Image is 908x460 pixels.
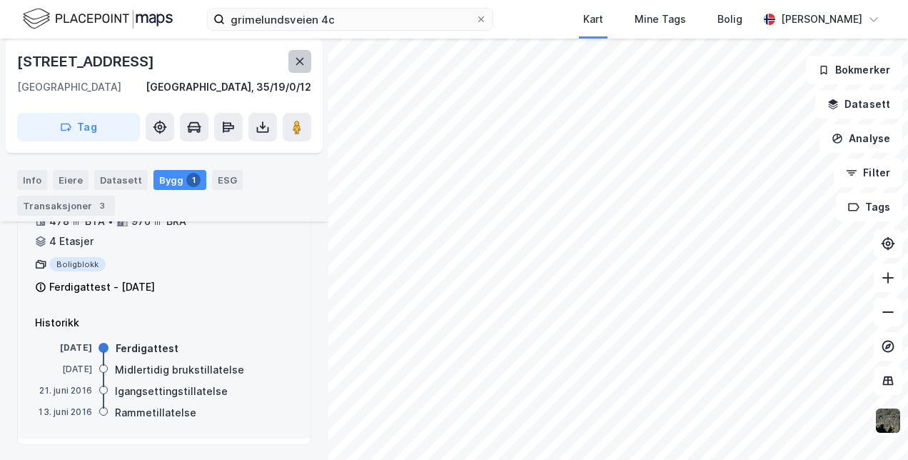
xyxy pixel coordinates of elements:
button: Bokmerker [806,56,902,84]
div: 21. juni 2016 [35,384,92,397]
div: [PERSON_NAME] [781,11,862,28]
div: Igangsettingstillatelse [115,383,228,400]
div: • [108,216,113,227]
input: Søk på adresse, matrikkel, gårdeiere, leietakere eller personer [225,9,475,30]
div: 478 ㎡ BYA [49,213,105,230]
div: [GEOGRAPHIC_DATA], 35/19/0/12 [146,79,311,96]
div: Rammetillatelse [115,404,196,421]
div: 976 ㎡ BRA [131,213,186,230]
div: [DATE] [35,341,92,354]
div: Kart [583,11,603,28]
iframe: Chat Widget [837,391,908,460]
div: Ferdigattest [116,340,178,357]
div: Historikk [35,314,293,331]
div: Datasett [94,170,148,190]
div: 13. juni 2016 [35,406,92,419]
div: [STREET_ADDRESS] [17,50,157,73]
div: ESG [212,170,243,190]
div: Bygg [153,170,206,190]
div: Ferdigattest - [DATE] [49,279,155,296]
div: Mine Tags [635,11,686,28]
div: [GEOGRAPHIC_DATA] [17,79,121,96]
button: Filter [834,159,902,187]
button: Analyse [819,124,902,153]
div: Eiere [53,170,89,190]
div: 1 [186,173,201,187]
button: Tags [836,193,902,221]
div: Midlertidig brukstillatelse [115,361,244,379]
div: Kontrollprogram for chat [837,391,908,460]
div: Transaksjoner [17,196,115,216]
div: 3 [95,199,109,213]
div: 4 Etasjer [49,233,94,250]
img: logo.f888ab2527a4732fd821a326f86c7f29.svg [23,6,173,31]
button: Tag [17,113,140,141]
div: Bolig [717,11,742,28]
button: Datasett [815,90,902,119]
div: [DATE] [35,363,92,376]
div: Info [17,170,47,190]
